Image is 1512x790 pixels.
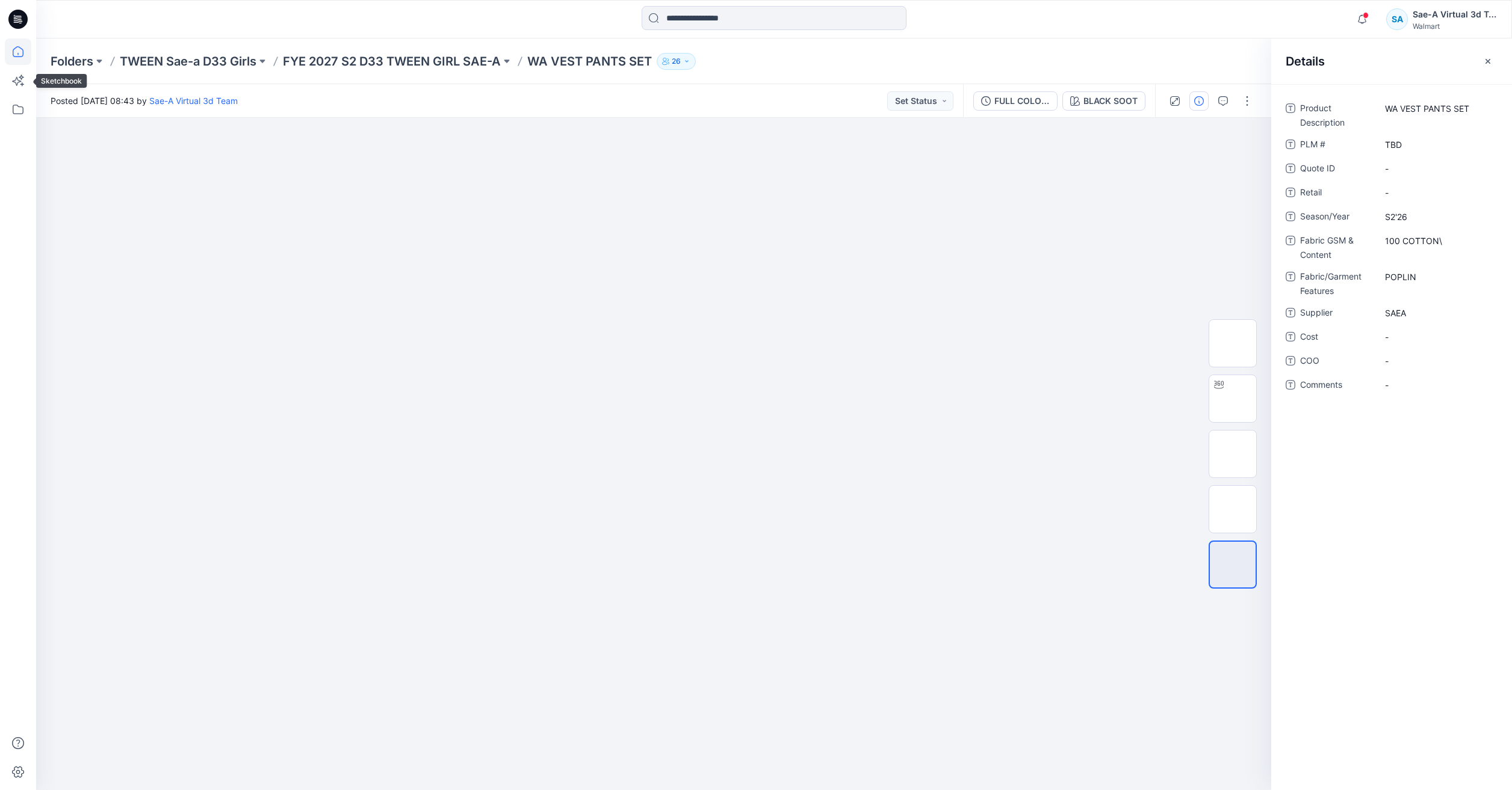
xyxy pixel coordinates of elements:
[51,53,93,70] a: Folders
[1083,94,1138,108] div: BLACK SOOT
[1385,210,1490,223] span: S2'26
[1300,354,1372,370] span: COO
[1385,186,1490,199] span: -
[1385,138,1490,151] span: TBD
[973,91,1058,111] button: FULL COLORWAYS
[1300,161,1372,178] span: Quote ID
[1062,91,1145,111] button: BLACK SOOT
[1286,54,1325,69] h2: Details
[1385,355,1490,367] span: -
[657,53,696,70] button: 26
[1413,7,1497,22] div: Sae-A Virtual 3d Team
[1385,379,1490,391] span: -
[527,53,652,70] p: WA VEST PANTS SET
[1385,307,1490,319] span: SAEA
[1300,378,1372,394] span: Comments
[1300,209,1372,226] span: Season/Year
[1300,305,1372,322] span: Supplier
[1386,8,1408,30] div: SA
[283,53,501,70] a: FYE 2027 S2 D33 TWEEN GIRL SAE-A
[1300,233,1372,262] span: Fabric GSM & Content
[1300,269,1372,298] span: Fabric/Garment Features
[120,53,256,70] a: TWEEN Sae-a D33 Girls
[1300,137,1372,154] span: PLM #
[1300,101,1372,130] span: Product Description
[672,55,681,68] p: 26
[51,94,238,107] span: Posted [DATE] 08:43 by
[1300,329,1372,346] span: Cost
[1385,331,1490,343] span: -
[1385,102,1490,115] span: WA VEST PANTS SET
[1300,185,1372,202] span: Retail
[994,94,1050,108] div: FULL COLORWAYS
[1385,162,1490,175] span: -
[1385,234,1490,247] span: 100 COTTON\
[149,96,238,106] a: Sae-A Virtual 3d Team
[1385,271,1490,283] span: POPLIN
[1413,22,1497,31] div: Walmart
[1189,91,1209,111] button: Details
